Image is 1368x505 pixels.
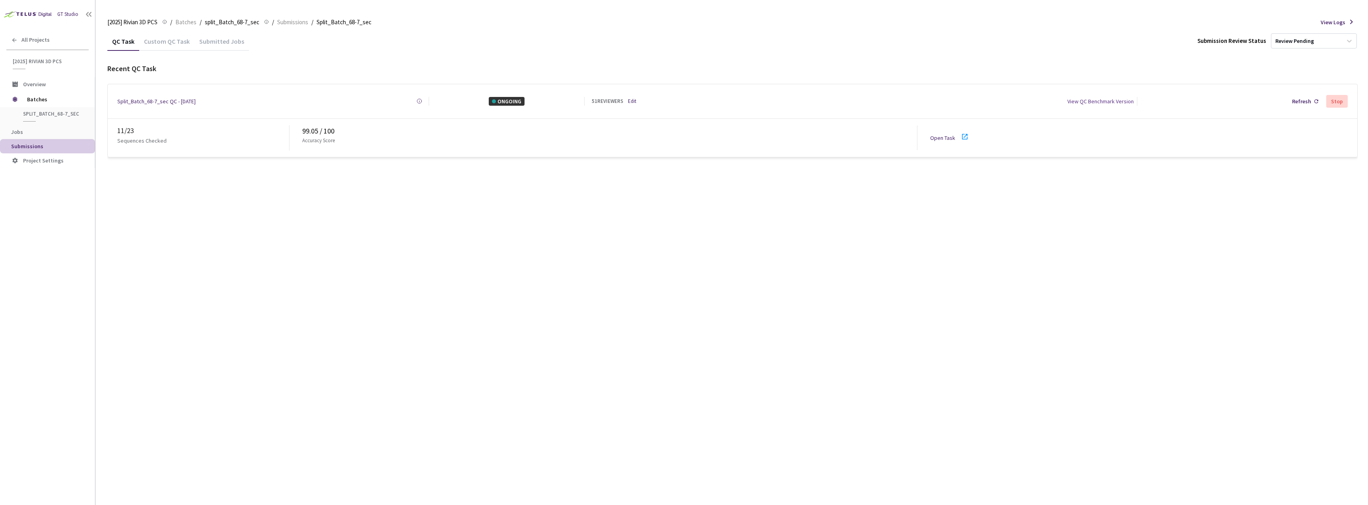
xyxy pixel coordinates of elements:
[107,63,1358,74] div: Recent QC Task
[1292,97,1311,106] div: Refresh
[23,157,64,164] span: Project Settings
[302,137,335,145] p: Accuracy Score
[23,81,46,88] span: Overview
[276,17,310,26] a: Submissions
[200,17,202,27] li: /
[139,37,194,51] div: Custom QC Task
[11,128,23,135] span: Jobs
[628,97,636,105] a: Edit
[107,17,157,27] span: [2025] Rivian 3D PCS
[1275,37,1314,45] div: Review Pending
[23,110,82,117] span: split_Batch_68-7_sec
[1067,97,1134,106] div: View QC Benchmark Version
[117,136,167,145] p: Sequences Checked
[1331,98,1343,104] div: Stop
[489,97,525,106] div: ONGOING
[1321,18,1345,27] span: View Logs
[11,143,43,150] span: Submissions
[194,37,249,51] div: Submitted Jobs
[272,17,274,27] li: /
[107,37,139,51] div: QC Task
[1197,36,1266,46] div: Submission Review Status
[592,97,623,105] div: 51 REVIEWERS
[27,91,82,107] span: Batches
[302,126,917,137] div: 99.05 / 100
[57,10,78,18] div: GT Studio
[13,58,84,65] span: [2025] Rivian 3D PCS
[311,17,313,27] li: /
[317,17,371,27] span: Split_Batch_68-7_sec
[117,125,289,136] div: 11 / 23
[175,17,196,27] span: Batches
[277,17,308,27] span: Submissions
[21,37,50,43] span: All Projects
[930,134,955,141] a: Open Task
[174,17,198,26] a: Batches
[117,97,196,106] a: Split_Batch_68-7_sec QC - [DATE]
[170,17,172,27] li: /
[205,17,259,27] span: split_Batch_68-7_sec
